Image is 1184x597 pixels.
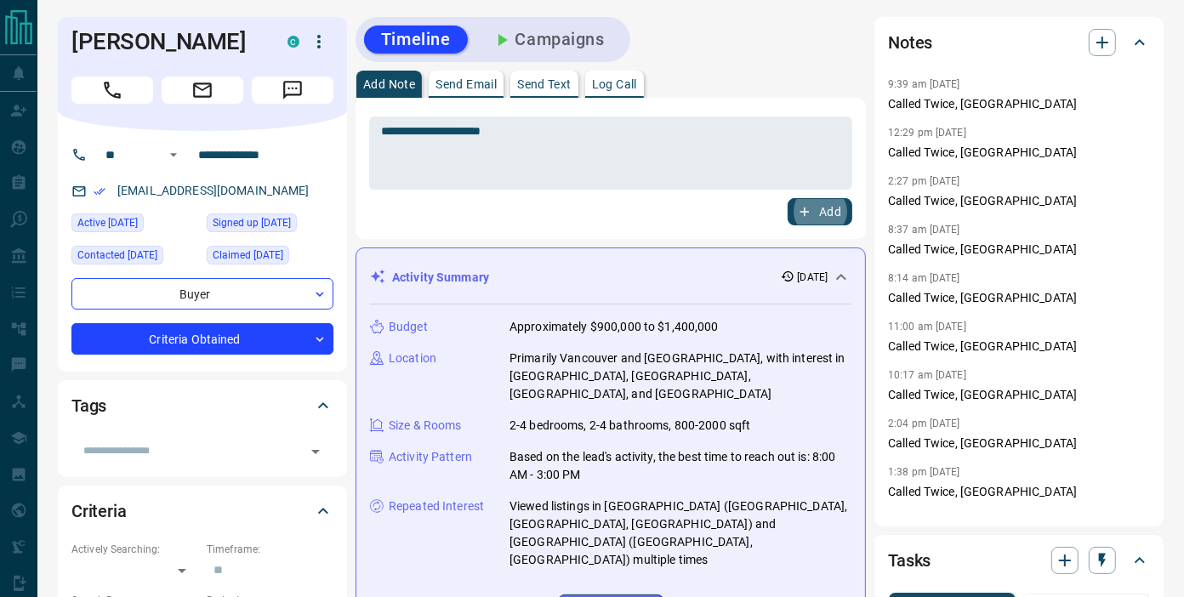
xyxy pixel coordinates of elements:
[77,247,157,264] span: Contacted [DATE]
[435,78,497,90] p: Send Email
[509,318,719,336] p: Approximately $900,000 to $1,400,000
[475,26,622,54] button: Campaigns
[71,392,106,419] h2: Tags
[389,318,428,336] p: Budget
[71,246,198,270] div: Fri Sep 05 2025
[888,338,1150,355] p: Called Twice, [GEOGRAPHIC_DATA]
[162,77,243,104] span: Email
[363,78,415,90] p: Add Note
[888,95,1150,113] p: Called Twice, [GEOGRAPHIC_DATA]
[71,497,127,525] h2: Criteria
[888,241,1150,259] p: Called Twice, [GEOGRAPHIC_DATA]
[888,515,960,526] p: 3:28 pm [DATE]
[213,247,283,264] span: Claimed [DATE]
[213,214,291,231] span: Signed up [DATE]
[888,540,1150,581] div: Tasks
[94,185,105,197] svg: Email Verified
[888,483,1150,501] p: Called Twice, [GEOGRAPHIC_DATA]
[888,418,960,429] p: 2:04 pm [DATE]
[71,213,198,237] div: Fri Sep 05 2025
[71,77,153,104] span: Call
[77,214,138,231] span: Active [DATE]
[207,542,333,557] p: Timeframe:
[117,184,310,197] a: [EMAIL_ADDRESS][DOMAIN_NAME]
[71,323,333,355] div: Criteria Obtained
[71,542,198,557] p: Actively Searching:
[888,78,960,90] p: 9:39 am [DATE]
[888,192,1150,210] p: Called Twice, [GEOGRAPHIC_DATA]
[888,29,932,56] h2: Notes
[392,269,489,287] p: Activity Summary
[509,417,751,435] p: 2-4 bedrooms, 2-4 bathrooms, 800-2000 sqft
[389,350,436,367] p: Location
[389,497,484,515] p: Repeated Interest
[163,145,184,165] button: Open
[304,440,327,463] button: Open
[509,448,851,484] p: Based on the lead's activity, the best time to reach out is: 8:00 AM - 3:00 PM
[71,491,333,532] div: Criteria
[509,350,851,403] p: Primarily Vancouver and [GEOGRAPHIC_DATA], with interest in [GEOGRAPHIC_DATA], [GEOGRAPHIC_DATA],...
[888,547,931,574] h2: Tasks
[888,435,1150,452] p: Called Twice, [GEOGRAPHIC_DATA]
[888,466,960,478] p: 1:38 pm [DATE]
[888,127,966,139] p: 12:29 pm [DATE]
[509,497,851,569] p: Viewed listings in [GEOGRAPHIC_DATA] ([GEOGRAPHIC_DATA], [GEOGRAPHIC_DATA], [GEOGRAPHIC_DATA]) an...
[888,224,960,236] p: 8:37 am [DATE]
[364,26,468,54] button: Timeline
[252,77,333,104] span: Message
[888,386,1150,404] p: Called Twice, [GEOGRAPHIC_DATA]
[207,213,333,237] div: Tue Mar 25 2025
[888,22,1150,63] div: Notes
[370,262,851,293] div: Activity Summary[DATE]
[888,289,1150,307] p: Called Twice, [GEOGRAPHIC_DATA]
[888,369,966,381] p: 10:17 am [DATE]
[888,321,966,333] p: 11:00 am [DATE]
[71,28,262,55] h1: [PERSON_NAME]
[592,78,637,90] p: Log Call
[71,385,333,426] div: Tags
[888,144,1150,162] p: Called Twice, [GEOGRAPHIC_DATA]
[71,278,333,310] div: Buyer
[207,246,333,270] div: Tue Mar 25 2025
[389,448,472,466] p: Activity Pattern
[517,78,572,90] p: Send Text
[798,270,828,285] p: [DATE]
[389,417,462,435] p: Size & Rooms
[287,36,299,48] div: condos.ca
[888,272,960,284] p: 8:14 am [DATE]
[888,175,960,187] p: 2:27 pm [DATE]
[788,198,852,225] button: Add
